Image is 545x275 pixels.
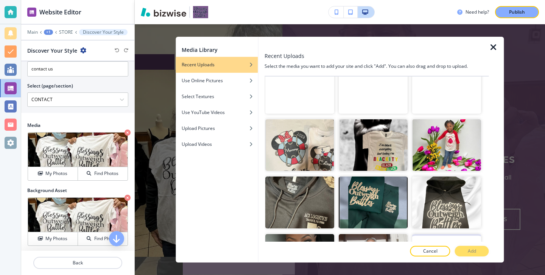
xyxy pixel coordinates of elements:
[79,29,128,35] button: Discover Your Style
[83,30,124,35] p: Discover Your Style
[466,9,489,16] h3: Need help?
[27,8,36,17] img: editor icon
[176,136,258,152] button: Upload Videos
[182,141,212,148] h4: Upload Videos
[33,257,122,269] button: Back
[45,235,67,242] h4: My Photos
[27,187,128,194] h2: Background Asset
[176,73,258,89] button: Use Online Pictures
[44,30,53,35] button: +1
[176,89,258,105] button: Select Textures
[182,125,215,132] h4: Upload Pictures
[410,246,450,256] button: Cancel
[45,170,67,177] h4: My Photos
[28,167,78,180] button: My Photos
[27,197,128,246] div: My PhotosFind Photos
[39,8,81,17] h2: Website Editor
[176,105,258,120] button: Use YouTube Videos
[182,46,218,54] h2: Media Library
[28,93,120,106] input: Manual Input
[176,57,258,73] button: Recent Uploads
[509,9,525,16] p: Publish
[265,63,489,70] h4: Select the media you want to add your site and click "Add". You can also drag and drop to upload.
[182,61,215,68] h4: Recent Uploads
[182,77,223,84] h4: Use Online Pictures
[193,6,208,18] img: Your Logo
[34,259,121,266] p: Back
[423,248,438,255] p: Cancel
[176,120,258,136] button: Upload Pictures
[27,132,128,181] div: My PhotosFind Photos
[141,8,186,17] img: Bizwise Logo
[78,167,128,180] button: Find Photos
[27,83,73,89] h2: Select (page/section)
[265,52,304,60] h3: Recent Uploads
[27,122,128,129] h2: Media
[94,235,118,242] h4: Find Photos
[59,30,73,35] button: STORE
[495,6,539,18] button: Publish
[94,170,118,177] h4: Find Photos
[27,30,38,35] button: Main
[28,232,78,245] button: My Photos
[78,232,128,245] button: Find Photos
[27,47,77,55] h2: Discover Your Style
[182,93,214,100] h4: Select Textures
[182,109,225,116] h4: Use YouTube Videos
